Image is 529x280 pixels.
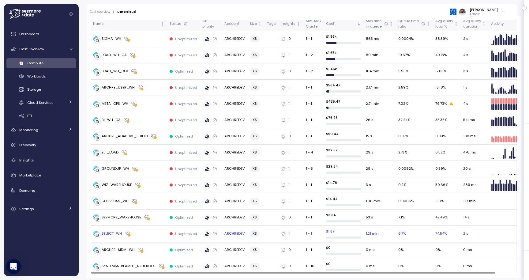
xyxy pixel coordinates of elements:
th: NameNot sorted [91,17,167,31]
p: $ 50.44 [326,131,361,136]
span: Dashboard [19,32,39,36]
div: Not sorted [454,22,458,26]
p: $ 1.65k [326,50,361,55]
p: Optimized [175,69,193,74]
span: Compute [27,61,43,66]
a: Dashboard [6,28,76,40]
div: Queue time ratio [398,18,425,29]
td: 0 ms [461,258,489,274]
td: ARCHREDEV [222,161,247,177]
span: 2.13 % [398,150,407,155]
td: ARCHREDEV [222,63,247,80]
span: Marketplace [19,173,41,178]
span: 38.39 % [435,36,448,42]
div: Open Intercom Messenger [6,259,21,274]
p: $ 29.64 [326,164,361,169]
div: Not sorted [426,22,430,26]
span: XS [253,198,257,204]
td: 1 - 2 [303,63,323,80]
td: 1 - 1 [303,112,323,128]
div: Cost [326,21,356,27]
td: 1 - 4 [303,145,323,161]
span: 1.21 min [366,231,379,236]
div: SELECT_WH [102,231,122,236]
p: Unoptimized [175,150,197,155]
p: Unoptimized [175,85,197,90]
div: Name [93,21,159,27]
td: ARCHREDEV [222,112,247,128]
span: 0 % [435,247,441,253]
span: XS [253,165,257,172]
span: 0 % [398,263,403,269]
td: 1 - 1 [303,31,323,47]
div: LOAD_WH_QA [102,52,127,58]
span: 74.54 % [435,231,447,236]
span: 0 ms [366,263,375,269]
span: Cost Overview [19,47,44,51]
span: 0 % [398,247,403,253]
span: XS [253,133,257,139]
img: ACg8ocLskjvUhBDgxtSFCRx4ztb74ewwa1VrVEuDBD_Ho1mrTsQB-QE=s96-c [459,9,466,15]
div: OPT priority [202,18,219,29]
div: ELT_LOAD [102,150,118,155]
td: 478 ms [461,145,489,161]
span: 59.66 % [435,182,448,188]
span: 0.2 % [398,182,406,188]
div: Not sorted [482,22,486,26]
td: ARCHREDEV [222,47,247,63]
span: 0.07 % [398,134,408,139]
td: 14 s [461,210,489,226]
td: 188 ms [461,128,489,145]
div: 1 [281,101,301,107]
td: ARCHREDEV [222,177,247,193]
span: 7.02 % [398,101,408,107]
div: WIZ_WAREHOUSE [102,182,132,188]
td: 3 s [461,63,489,80]
span: 42.49 % [435,215,448,220]
p: Admin [470,12,498,17]
td: ARCHREDEV [222,96,247,112]
span: 53 s [366,215,373,220]
span: 1.08 min [366,199,380,204]
p: $ 1.46k [326,66,361,71]
span: Workloads [27,74,46,79]
button: Collapse navigation [67,12,75,16]
div: 1 [281,182,301,188]
p: $ 1.86k [326,34,361,39]
td: 4 s [461,96,489,112]
td: 1 - 1 [303,193,323,210]
div: SEEMORE_WAREHOUSE [102,215,141,220]
a: Domains [6,184,76,197]
div: SYSTEM$STREAMLIT_NOTEBOOK_WH [102,263,156,269]
div: BI_WH_QA [102,117,121,123]
span: 6.7 % [398,231,406,236]
span: 0 ms [366,247,375,253]
a: Workloads [6,71,76,81]
img: 68790ce639d2d68da1992664.PNG [450,9,456,15]
td: 1 - 1 [303,242,323,258]
div: LAYERLOSS_WH [102,199,129,204]
div: 1 [281,85,301,90]
span: ETL [27,113,32,118]
span: XS [253,149,257,156]
td: 4 s [461,47,489,63]
span: XS [253,263,257,269]
td: 20 s [461,161,489,177]
div: 1 [281,117,301,123]
div: Status [170,21,197,27]
th: Avg querydurationNot sorted [461,17,489,31]
div: Not sorted [160,22,165,26]
div: Avg query duration [463,18,481,29]
div: Data cloud [117,10,136,13]
div: Max time in queue [366,18,388,29]
p: Unoptimized [175,166,197,171]
div: 0 [281,263,301,269]
p: $ 76.76 [326,115,361,120]
div: 0 [281,215,301,220]
td: 2 s [461,31,489,47]
td: 1 - 10 [303,258,323,274]
div: Insights [281,21,295,27]
div: Min-Max Cluster [306,18,321,29]
a: Insights [6,154,76,166]
td: 0 ms [461,242,489,258]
